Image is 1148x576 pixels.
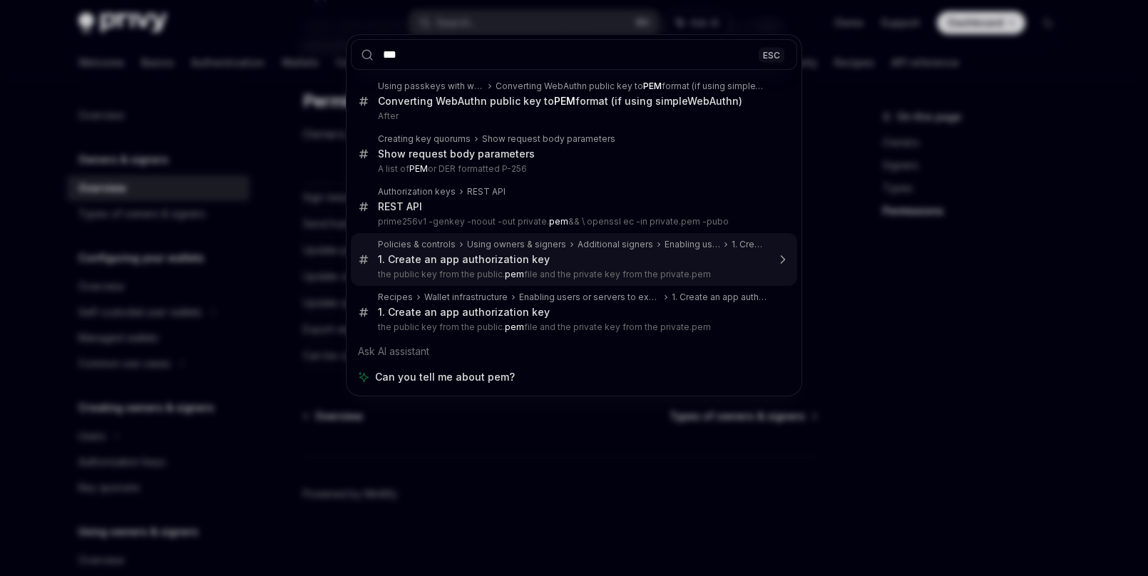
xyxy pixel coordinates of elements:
[554,95,575,107] b: PEM
[578,239,653,250] div: Additional signers
[496,81,767,92] div: Converting WebAuthn public key to format (if using simpleWebAuthn)
[378,269,767,280] p: the public key from the public. file and the private key from the private.pem
[378,306,550,319] div: 1. Create an app authorization key
[643,81,662,91] b: PEM
[549,216,568,227] b: pem
[467,239,566,250] div: Using owners & signers
[378,253,550,266] div: 1. Create an app authorization key
[378,95,742,108] div: Converting WebAuthn public key to format (if using simpleWebAuthn)
[505,322,524,332] b: pem
[482,133,615,145] div: Show request body parameters
[378,81,484,92] div: Using passkeys with wallets
[378,200,422,213] div: REST API
[467,186,506,197] div: REST API
[378,163,767,175] p: A list of or DER formatted P-256
[665,239,720,250] div: Enabling users or servers to execute transactions
[759,47,784,62] div: ESC
[505,269,524,279] b: pem
[409,163,428,174] b: PEM
[378,186,456,197] div: Authorization keys
[375,370,515,384] span: Can you tell me about pem?
[378,239,456,250] div: Policies & controls
[351,339,797,364] div: Ask AI assistant
[672,292,767,303] div: 1. Create an app authorization key
[378,322,767,333] p: the public key from the public. file and the private key from the private.pem
[732,239,767,250] div: 1. Create an app authorization key
[378,133,471,145] div: Creating key quorums
[378,148,535,160] div: Show request body parameters
[378,216,767,227] p: prime256v1 -genkey -noout -out private. && \ openssl ec -in private.pem -pubo
[519,292,660,303] div: Enabling users or servers to execute transactions
[424,292,508,303] div: Wallet infrastructure
[378,110,767,122] p: After
[378,292,413,303] div: Recipes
